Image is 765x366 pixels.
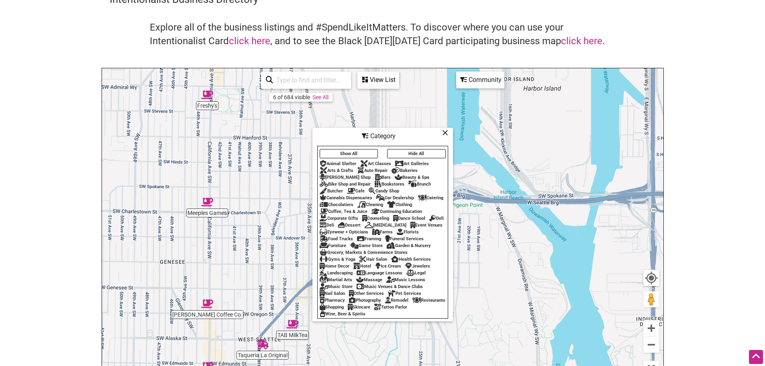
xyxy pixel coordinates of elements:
div: Furniture [320,243,346,248]
div: Music Store [320,284,353,289]
div: Brunch [408,182,431,187]
div: Garden & Nursery [387,243,431,248]
div: Home Decor [320,264,349,269]
div: Health Services [391,257,431,262]
div: Florists [397,229,419,235]
div: Other Services [349,291,384,296]
div: See a list of the visible businesses [357,72,399,89]
h4: Explore all of the business listings and #SpendLikeItMatters. To discover where you can use your ... [150,21,616,48]
div: Beauty & Spa [395,175,429,180]
div: Wine, Beer & Spirits [320,311,365,317]
a: click here [229,35,270,47]
div: Deli [320,223,334,228]
div: Freshy's [201,89,213,101]
div: Landscaping [320,270,353,276]
div: Filter by Community [456,72,504,88]
div: Food Trucks [320,236,353,241]
div: Counseling [362,216,389,221]
button: Show All [320,149,378,158]
div: Pet Services [388,291,421,296]
div: Community [457,72,504,88]
div: Funeral Services [385,236,424,241]
div: Candy Shop [369,188,399,194]
div: Art Galleries [395,161,429,166]
div: Corporate Gifts [320,216,358,221]
div: Event Venues [410,223,443,228]
div: Legal [406,270,426,276]
div: Meeples Games [201,196,213,208]
div: Tattoo Parlor [374,305,407,310]
div: Music Lessons [386,277,425,282]
div: 6 of 684 visible [273,94,310,100]
div: Deli [429,216,444,221]
div: [MEDICAL_DATA] [365,223,406,228]
div: TAB MilkTea [286,318,298,330]
div: Category [313,129,452,144]
div: Auto Repair [357,168,388,173]
div: Photography [349,298,381,303]
div: Framing [357,236,381,241]
div: Gyms & Yoga [320,257,355,262]
div: Chocolatiers [320,202,353,207]
div: Nail Salon [320,291,345,296]
div: Grocery, Markets & Convenience Stores [320,250,408,255]
button: Your Location [643,270,659,286]
button: Hide All [387,149,446,158]
div: Scroll Back to Top [749,350,763,364]
div: Continuing Education [371,209,422,214]
div: Farms [372,229,393,235]
div: Coffee, Tea & Juice [320,209,367,214]
div: Arts & Crafts [320,168,353,173]
div: Animal Shelter [320,161,356,166]
div: Catering [418,195,443,200]
div: Cafe [347,188,365,194]
div: Bookstores [375,182,404,187]
div: Ice Cream [375,264,401,269]
div: Bars [375,175,391,180]
div: Car Dealership [376,195,414,200]
button: Zoom out [643,337,659,353]
div: Type to search and filter [261,72,351,89]
button: Zoom in [643,320,659,336]
div: [PERSON_NAME] Shop [320,175,371,180]
div: Music Venues & Dance Clubs [357,284,423,289]
div: Taqueria La Original [257,338,269,350]
div: Cleaning [357,202,383,207]
div: Eyewear + Opticians [320,229,368,235]
div: Martial Arts [320,277,352,282]
div: Bike Shop and Repair [320,182,371,187]
div: Lula Coffee Co. [201,298,213,310]
div: Remodel [385,298,408,303]
div: Hotel [353,264,371,269]
div: Skincare [348,305,370,310]
button: Drag Pegman onto the map to open Street View [643,291,659,307]
div: Pharmacy [320,298,345,303]
a: See All [312,94,328,100]
div: Filter by category [312,128,453,321]
div: Game Store [350,243,383,248]
div: Cannabis Dispensaries [320,195,372,200]
div: Butcher [320,188,343,194]
input: Type to find and filter... [273,72,346,88]
div: Restaurants [412,298,445,303]
div: View List [358,72,398,88]
div: Clothing [387,202,412,207]
div: Dessert [338,223,361,228]
div: Bakeries [392,168,418,173]
div: Hair Salon [359,257,387,262]
div: Art Classes [360,161,391,166]
div: Massage [356,277,382,282]
div: Jewelers [405,264,430,269]
div: Shopping [320,305,344,310]
div: Dance School [393,216,425,221]
a: click here [561,35,602,47]
div: Language Lessons [357,270,402,276]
